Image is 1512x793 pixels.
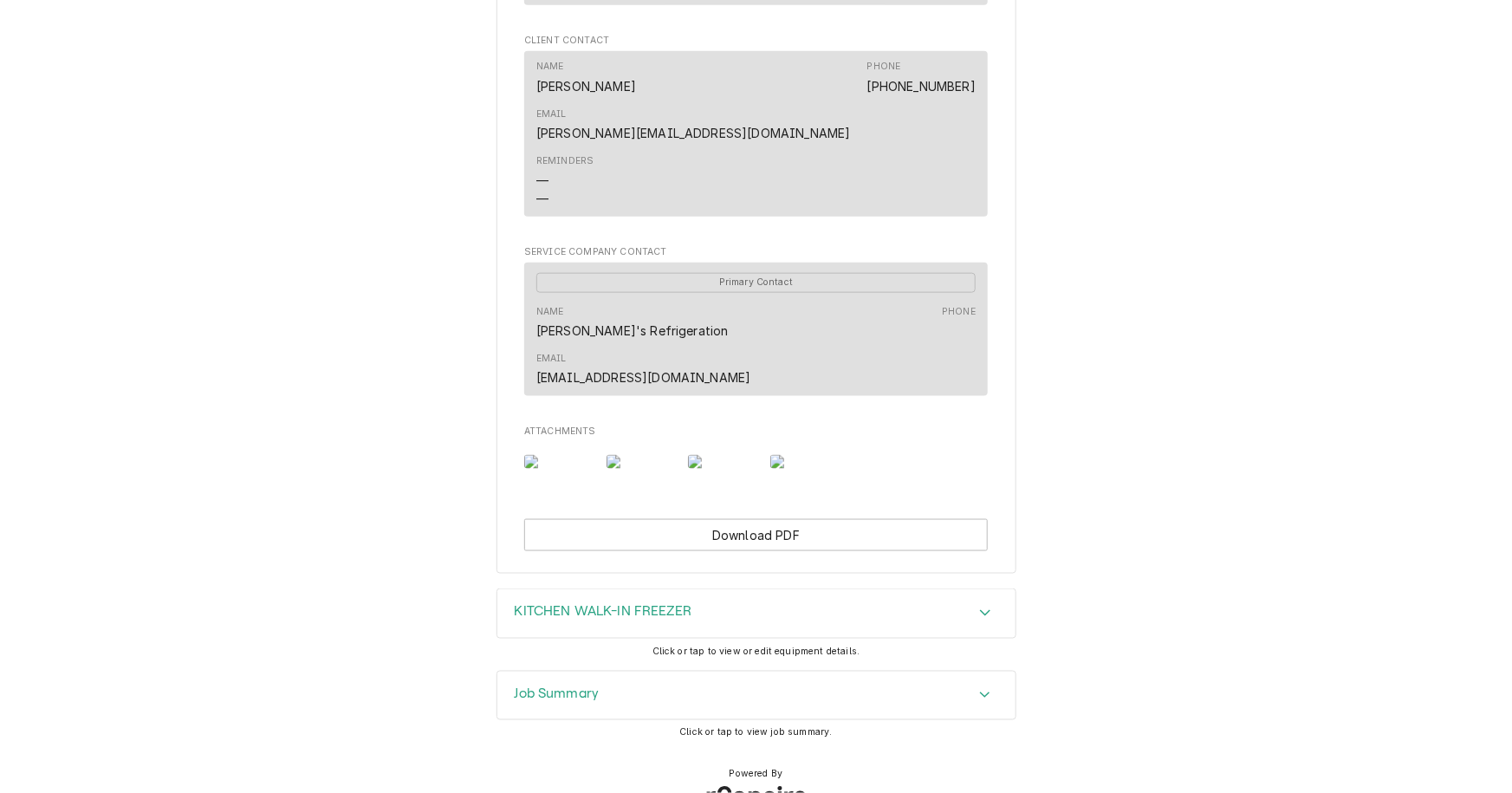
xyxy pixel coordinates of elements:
img: kwpqpMDASLyE9WYNz9oc [688,455,756,469]
div: Button Group Row [524,519,988,551]
div: Name [536,305,564,319]
div: [PERSON_NAME]'s Refrigeration [536,322,729,340]
a: [EMAIL_ADDRESS][DOMAIN_NAME] [536,370,750,385]
div: Contact [524,51,988,217]
h3: KITCHEN WALK-IN FREEZER [515,603,692,620]
span: Attachments [524,425,988,439]
span: Primary Contact [536,273,976,293]
div: Name [536,60,636,94]
div: Accordion Header [497,589,1016,638]
div: Primary [536,271,976,292]
div: Email [536,107,567,121]
div: Service Company Contact [524,245,988,403]
div: Email [536,352,750,387]
div: Service Company Contact List [524,263,988,404]
span: Service Company Contact [524,245,988,259]
img: mzHAXRV5Tz6GB6GMzg3h [607,455,675,469]
a: [PERSON_NAME][EMAIL_ADDRESS][DOMAIN_NAME] [536,126,851,140]
div: Phone [942,305,976,340]
div: Name [536,60,564,74]
div: — [536,172,548,190]
div: Name [536,305,729,340]
span: Client Contact [524,34,988,48]
div: Phone [942,305,976,319]
div: Phone [867,60,976,94]
span: Powered By [730,767,783,781]
div: Button Group [524,519,988,551]
span: Click or tap to view job summary. [679,727,832,738]
div: Client Contact List [524,51,988,224]
div: Accordion Header [497,672,1016,720]
button: Download PDF [524,519,988,551]
div: [PERSON_NAME] [536,77,636,95]
div: Phone [867,60,901,74]
a: [PHONE_NUMBER] [867,79,976,94]
img: YmpMDTxmQFW1NyRRThpO [770,455,839,469]
div: Email [536,107,851,142]
div: Contact [524,263,988,396]
div: Reminders [536,154,594,207]
span: Click or tap to view or edit equipment details. [652,646,860,657]
div: KITCHEN WALK-IN FREEZER [496,588,1016,639]
div: Email [536,352,567,366]
h3: Job Summary [515,686,600,702]
div: Reminders [536,154,594,168]
button: Accordion Details Expand Trigger [497,672,1016,720]
div: Attachments [524,425,988,483]
div: Job Summary [496,671,1016,721]
button: Accordion Details Expand Trigger [497,589,1016,638]
div: Client Contact [524,34,988,224]
span: Attachments [524,442,988,484]
div: — [536,190,548,208]
img: AJqhSpuzRvvBzBV63fpe [524,455,593,469]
